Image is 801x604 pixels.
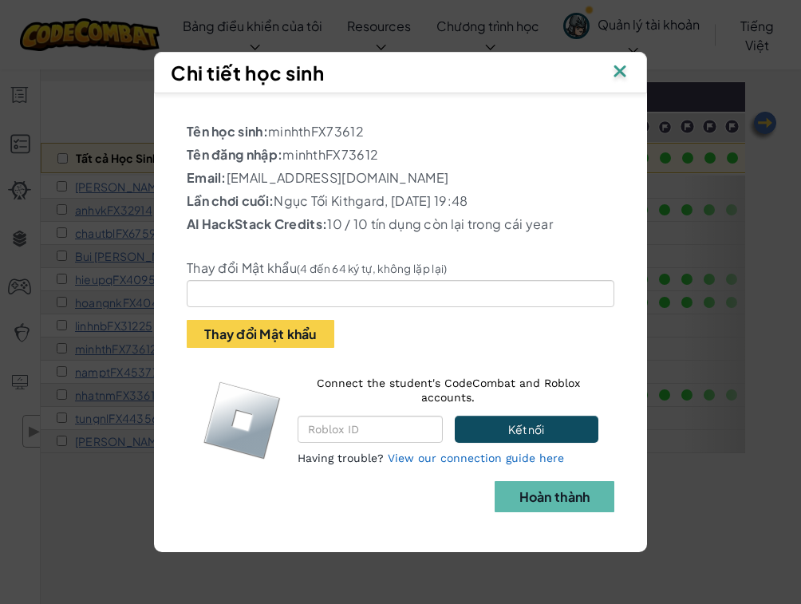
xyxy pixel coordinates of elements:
[519,488,590,505] b: Hoàn thành
[298,452,384,464] span: Having trouble?
[455,416,598,443] button: Kết nối
[298,416,442,443] input: Roblox ID
[610,61,630,85] img: IconClose.svg
[203,381,282,460] img: roblox-logo.svg
[187,192,274,209] b: Lần chơi cuối:
[298,376,598,405] p: Connect the student's CodeCombat and Roblox accounts.
[187,191,614,211] p: Ngục Tối Kithgard, [DATE] 19:48
[187,122,614,141] p: minhthFX73612
[297,262,447,275] small: (4 đến 64 ký tự, không lặp lại)
[187,215,614,234] p: 10 / 10 tín dụng còn lại trong cái year
[187,320,334,348] button: Thay đổi Mật khẩu
[187,169,227,186] b: Email:
[388,452,564,464] a: View our connection guide here
[187,146,282,163] b: Tên đăng nhập:
[187,145,614,164] p: minhthFX73612
[187,168,614,188] p: [EMAIL_ADDRESS][DOMAIN_NAME]
[187,123,268,140] b: Tên học sinh:
[495,481,614,512] button: Hoàn thành
[187,215,327,232] b: AI HackStack Credits:
[187,260,447,276] label: Thay đổi Mật khẩu
[171,61,325,85] span: Chi tiết học sinh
